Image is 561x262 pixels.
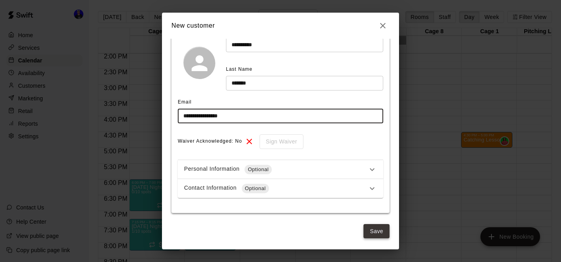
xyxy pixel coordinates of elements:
div: Personal Information [184,165,367,174]
span: Optional [245,166,272,173]
button: Save [363,224,390,239]
h6: New customer [171,21,215,31]
div: Contact Information [184,184,367,193]
div: To sign waivers in admin, this feature must be enabled in general settings [254,134,303,149]
span: Waiver Acknowledged: No [178,135,242,148]
span: Last Name [226,66,252,72]
div: Personal InformationOptional [178,160,383,179]
span: Email [178,99,192,105]
span: Optional [242,185,269,192]
div: Contact InformationOptional [178,179,383,198]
